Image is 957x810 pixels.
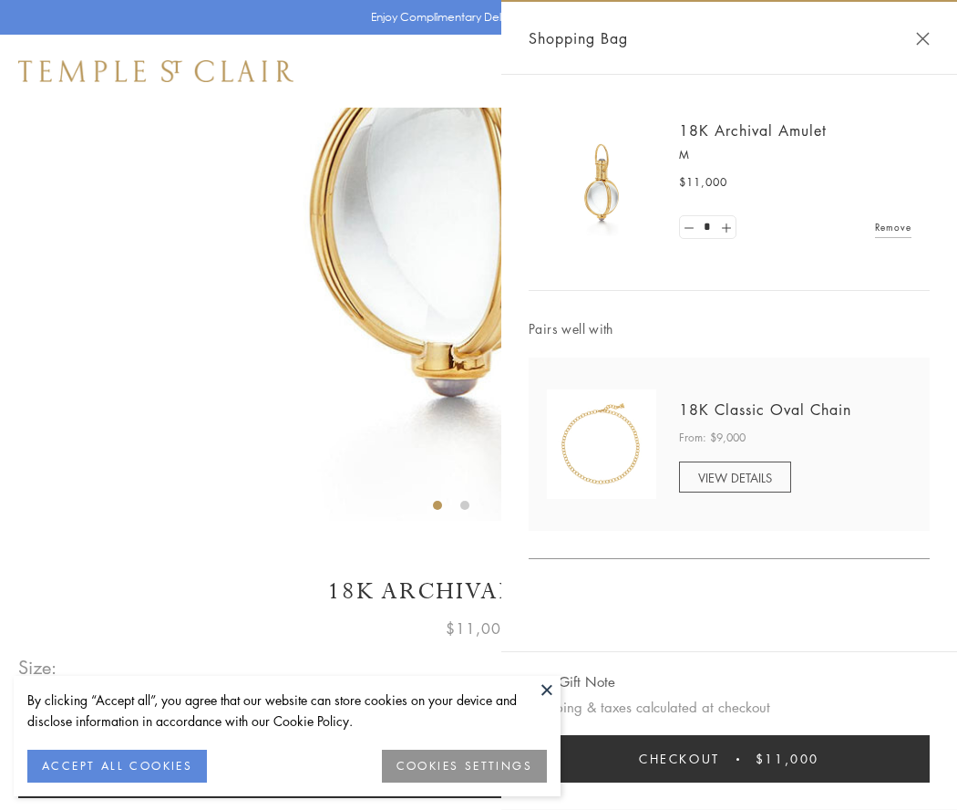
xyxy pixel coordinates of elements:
[18,576,939,607] h1: 18K Archival Amulet
[371,8,578,26] p: Enjoy Complimentary Delivery & Returns
[679,146,911,164] p: M
[679,429,746,447] span: From: $9,000
[679,173,727,192] span: $11,000
[382,750,547,783] button: COOKIES SETTINGS
[679,400,851,420] a: 18K Classic Oval Chain
[547,128,656,237] img: 18K Archival Amulet
[716,216,735,239] a: Set quantity to 2
[529,735,930,783] button: Checkout $11,000
[679,120,827,140] a: 18K Archival Amulet
[529,318,930,339] span: Pairs well with
[875,217,911,237] a: Remove
[679,462,791,493] a: VIEW DETAILS
[698,469,772,486] span: VIEW DETAILS
[756,749,819,769] span: $11,000
[27,690,547,732] div: By clicking “Accept all”, you agree that our website can store cookies on your device and disclos...
[529,26,628,50] span: Shopping Bag
[18,652,58,682] span: Size:
[916,32,930,46] button: Close Shopping Bag
[680,216,698,239] a: Set quantity to 0
[639,749,720,769] span: Checkout
[529,670,615,693] button: Add Gift Note
[529,696,930,719] p: Shipping & taxes calculated at checkout
[547,389,656,499] img: N88865-OV18
[27,750,207,783] button: ACCEPT ALL COOKIES
[446,617,511,640] span: $11,000
[18,60,293,82] img: Temple St. Clair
